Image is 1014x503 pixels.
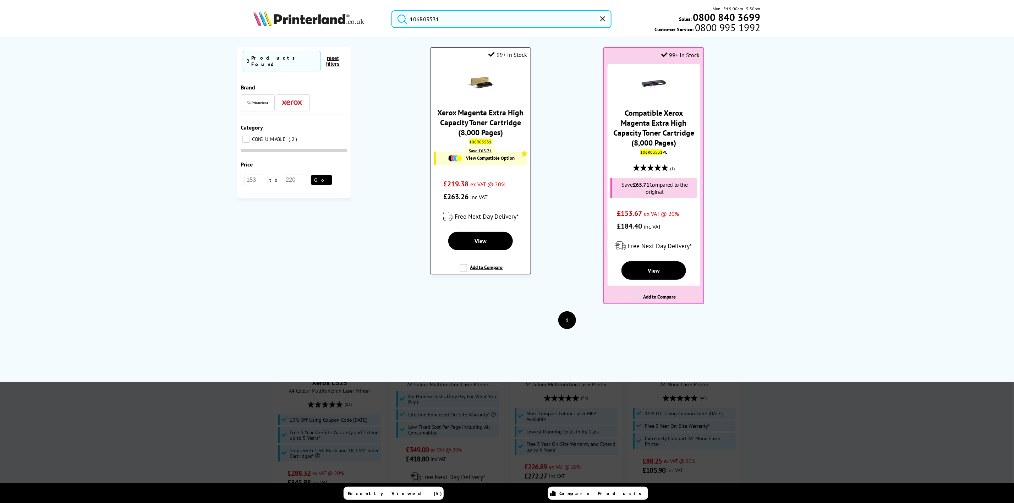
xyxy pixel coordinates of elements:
[311,175,332,185] button: Go
[391,10,611,28] input: S
[560,490,646,497] span: Compare Products
[692,14,761,21] a: 0800 840 3699
[548,487,648,500] a: Compare Products
[344,487,444,500] a: Recently Viewed (5)
[693,11,761,24] b: 0800 840 3699
[471,193,488,201] span: inc VAT
[608,236,700,256] div: modal_delivery
[633,181,649,188] span: £65.71
[241,124,263,131] span: Category
[488,51,527,58] div: 99+ In Stock
[284,175,307,185] input: 220
[713,5,761,12] span: Mon - Fri 9:00am - 5:30pm
[247,58,250,65] span: 2
[654,24,760,33] span: Customer Service:
[661,51,700,59] div: 99+ In Stock
[633,294,676,307] label: Add to Compare
[644,223,661,230] span: inc VAT
[241,84,256,91] span: Brand
[444,192,469,201] span: £263.26
[439,155,523,162] a: View Compatible Option
[455,212,519,220] span: Free Next Day Delivery*
[438,108,524,137] a: Xerox Magenta Extra High Capacity Toner Cartridge (8,000 Pages)
[251,136,288,142] span: CONSUMABLE
[617,222,642,231] span: £184.40
[253,11,383,28] a: Printerland Logo
[245,175,268,185] input: 153
[648,267,660,274] span: View
[613,108,694,148] a: Compatible Xerox Magenta Extra High Capacity Toner Cartridge (8,000 Pages)
[679,16,692,22] span: Sales:
[628,242,692,250] span: Free Next Day Delivery*
[268,177,284,183] span: to
[444,179,469,188] span: £219.38
[289,136,299,142] span: 2
[466,147,496,154] div: Save £65.71
[460,264,503,278] label: Add to Compare
[241,161,253,168] span: Price
[320,55,345,67] button: reset filters
[434,207,527,226] div: modal_delivery
[475,237,487,245] span: View
[609,149,698,155] div: PL
[694,24,760,31] span: 0800 995 1992
[253,11,364,26] img: Printerland Logo
[621,261,686,280] a: View
[471,181,506,188] span: ex VAT @ 20%
[466,155,515,161] span: View Compatible Option
[448,155,462,162] img: Cartridges
[640,149,663,155] mark: 106R03531
[252,55,317,67] div: Products Found
[448,232,513,250] a: View
[348,490,443,497] span: Recently Viewed (5)
[644,210,679,217] span: ex VAT @ 20%
[470,139,492,144] mark: 106R03531
[468,71,493,95] img: Xerox-106R03531-Small.gif
[247,101,268,104] img: Printerland
[282,100,303,105] img: Xerox
[610,178,697,198] div: Save Compared to the original
[242,136,250,143] input: CONSUMABLE 2
[641,71,666,96] img: K18236ZA-small.gif
[617,209,642,218] span: £153.67
[670,162,675,175] span: (1)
